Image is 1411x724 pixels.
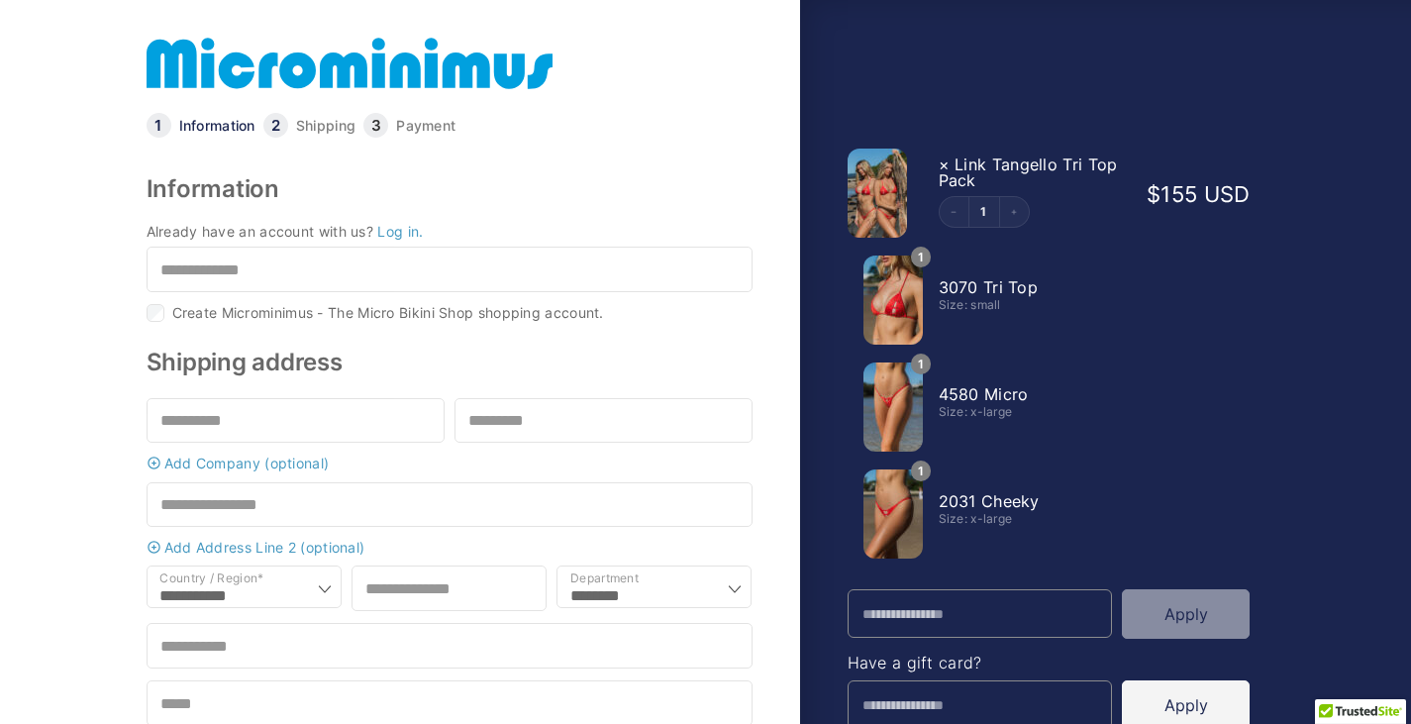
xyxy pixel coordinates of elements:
h4: Have a gift card? [848,655,1251,671]
img: Link Tangello 3070 Tri Top 01 [863,256,923,345]
span: 1 [911,461,932,481]
button: Increment [999,197,1029,227]
span: 1 [911,354,932,374]
div: Size: x-large [939,406,1127,418]
label: Create Microminimus - The Micro Bikini Shop shopping account. [172,306,604,320]
div: Size: small [939,299,1127,311]
span: Link Tangello Tri Top Pack [939,155,1118,190]
div: Size: x-large [939,513,1127,525]
a: Information [179,119,255,133]
h3: Information [147,177,753,201]
h3: Shipping address [147,351,753,374]
span: 3070 Tri Top [939,277,1039,297]
img: Bikini Pack [848,149,907,238]
span: 2031 Cheeky [939,491,1040,511]
bdi: 155 USD [1147,181,1250,207]
a: Log in. [377,223,423,240]
a: Payment [396,119,455,133]
span: $ [1147,181,1160,207]
span: Already have an account with us? [147,223,374,240]
a: Shipping [296,119,355,133]
a: Add Address Line 2 (optional) [142,540,757,555]
button: Apply [1122,589,1250,639]
span: 4580 Micro [939,384,1029,404]
img: Link Tangello 2031 Cheeky 01 [863,469,923,559]
img: Link Tangello 4580 Micro 01 [863,362,923,452]
button: Decrement [940,197,969,227]
a: Add Company (optional) [142,456,757,470]
span: 1 [911,247,932,267]
a: Remove this item [939,155,950,174]
a: Edit [969,206,999,218]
